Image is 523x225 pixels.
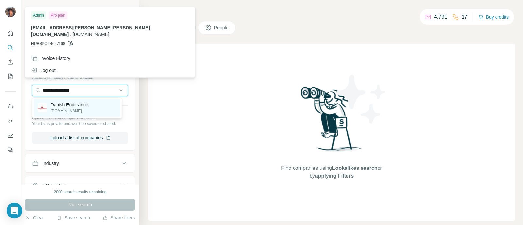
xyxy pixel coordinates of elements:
div: 2000 search results remaining [54,189,107,195]
button: Upload a list of companies [32,132,128,144]
span: HUBSPOT4627168 [31,41,65,47]
button: Feedback [5,144,16,156]
button: Industry [25,155,135,171]
div: Pro plan [49,11,67,19]
button: Search [5,42,16,54]
p: Your list is private and won't be saved or shared. [32,121,128,127]
div: Log out [31,67,56,73]
button: Enrich CSV [5,56,16,68]
p: 17 [462,13,467,21]
span: Lookalikes search [332,165,378,171]
span: [EMAIL_ADDRESS][PERSON_NAME][PERSON_NAME][DOMAIN_NAME] [31,25,150,37]
div: Admin [31,11,46,19]
button: Dashboard [5,130,16,141]
button: My lists [5,71,16,82]
button: Hide [114,4,139,14]
div: Open Intercom Messenger [7,203,22,218]
button: Save search [57,215,90,221]
img: Avatar [5,7,16,17]
div: Invoice History [31,55,70,62]
h4: Search [148,8,515,17]
p: Danish Endurance [51,102,88,108]
span: [DOMAIN_NAME] [73,32,109,37]
span: applying Filters [315,173,354,179]
button: Buy credits [478,12,509,22]
span: People [214,24,229,31]
div: New search [25,6,46,12]
button: Clear [25,215,44,221]
button: Use Surfe API [5,115,16,127]
button: HQ location [25,178,135,193]
button: Share filters [103,215,135,221]
img: Surfe Illustration - Woman searching with binoculars [298,85,366,158]
div: HQ location [42,182,66,189]
button: Quick start [5,27,16,39]
img: Surfe Illustration - Stars [332,70,391,129]
span: . [70,32,71,37]
p: 4,791 [434,13,447,21]
div: Industry [42,160,59,167]
span: Find companies using or by [279,164,384,180]
p: [DOMAIN_NAME] [51,108,88,114]
img: Danish Endurance [38,103,47,112]
button: Use Surfe on LinkedIn [5,101,16,113]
